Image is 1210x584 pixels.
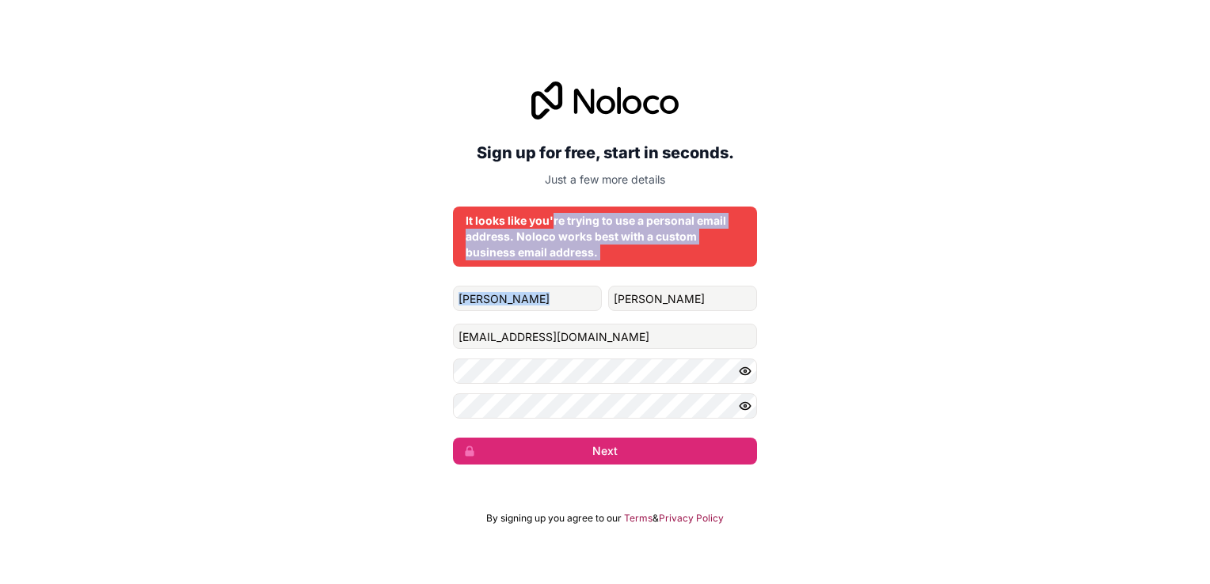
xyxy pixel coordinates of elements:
input: given-name [453,286,602,311]
input: Password [453,358,757,384]
span: & [653,512,659,525]
span: By signing up you agree to our [486,512,622,525]
h2: Sign up for free, start in seconds. [453,138,757,167]
a: Terms [624,512,653,525]
input: Email address [453,324,757,349]
input: Confirm password [453,393,757,419]
p: Just a few more details [453,172,757,188]
input: family-name [608,286,757,311]
div: It looks like you're trying to use a personal email address. Noloco works best with a custom busi... [466,213,744,260]
button: Next [453,438,757,465]
a: Privacy Policy [659,512,724,525]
